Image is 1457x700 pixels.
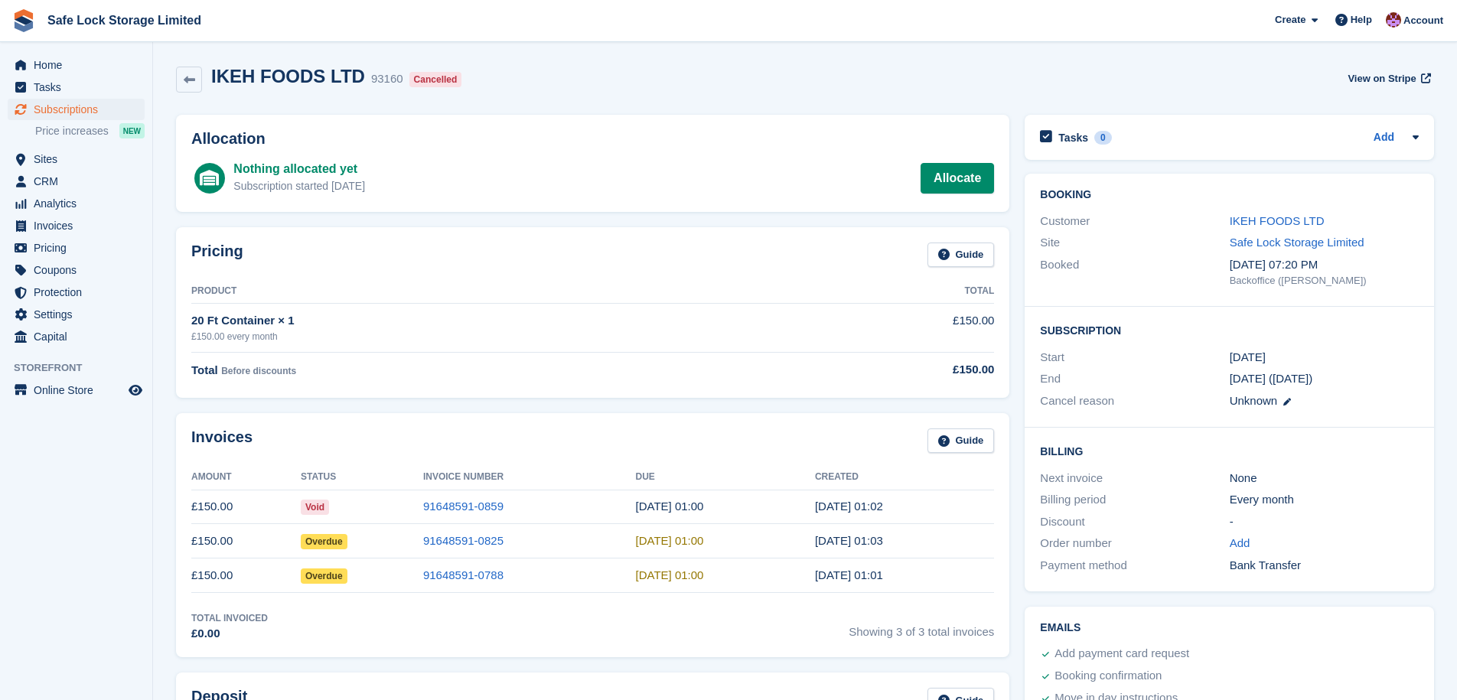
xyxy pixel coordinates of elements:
span: Subscriptions [34,99,125,120]
td: £150.00 [191,490,301,524]
span: Settings [34,304,125,325]
div: Booking confirmation [1054,667,1162,685]
td: £150.00 [767,304,994,352]
span: Online Store [34,379,125,401]
h2: Booking [1040,189,1419,201]
a: Guide [927,428,995,454]
span: Home [34,54,125,76]
a: menu [8,148,145,170]
div: £150.00 [767,361,994,379]
div: 0 [1094,131,1112,145]
th: Product [191,279,767,304]
th: Amount [191,465,301,490]
div: None [1230,470,1419,487]
th: Total [767,279,994,304]
a: IKEH FOODS LTD [1230,214,1325,227]
div: - [1230,513,1419,531]
img: stora-icon-8386f47178a22dfd0bd8f6a31ec36ba5ce8667c1dd55bd0f319d3a0aa187defe.svg [12,9,35,32]
div: Site [1040,234,1229,252]
span: Sites [34,148,125,170]
div: Customer [1040,213,1229,230]
div: Total Invoiced [191,611,268,625]
span: Overdue [301,568,347,584]
span: Storefront [14,360,152,376]
a: menu [8,237,145,259]
a: View on Stripe [1341,66,1434,91]
a: 91648591-0859 [423,500,504,513]
a: Guide [927,243,995,268]
a: menu [8,193,145,214]
div: 20 Ft Container × 1 [191,312,767,330]
span: Create [1275,12,1305,28]
a: 91648591-0825 [423,534,504,547]
div: [DATE] 07:20 PM [1230,256,1419,274]
div: Next invoice [1040,470,1229,487]
span: Showing 3 of 3 total invoices [849,611,994,643]
time: 2025-07-24 00:00:00 UTC [636,568,704,581]
img: Toni Ebong [1386,12,1401,28]
div: Add payment card request [1054,645,1189,663]
span: Invoices [34,215,125,236]
a: Preview store [126,381,145,399]
div: Cancel reason [1040,392,1229,410]
a: Add [1230,535,1250,552]
div: Start [1040,349,1229,366]
h2: Invoices [191,428,253,454]
h2: Emails [1040,622,1419,634]
h2: Tasks [1058,131,1088,145]
time: 2025-09-23 00:02:17 UTC [815,500,883,513]
time: 2025-07-23 00:00:00 UTC [1230,349,1266,366]
a: Add [1374,129,1394,147]
a: menu [8,326,145,347]
th: Due [636,465,815,490]
a: Safe Lock Storage Limited [1230,236,1364,249]
span: Unknown [1230,394,1278,407]
th: Created [815,465,994,490]
span: Pricing [34,237,125,259]
time: 2025-08-24 00:00:00 UTC [636,534,704,547]
a: menu [8,171,145,192]
h2: Pricing [191,243,243,268]
div: 93160 [371,70,403,88]
div: NEW [119,123,145,138]
span: Protection [34,282,125,303]
a: 91648591-0788 [423,568,504,581]
h2: IKEH FOODS LTD [211,66,365,86]
div: End [1040,370,1229,388]
a: menu [8,304,145,325]
h2: Billing [1040,443,1419,458]
div: Order number [1040,535,1229,552]
div: Every month [1230,491,1419,509]
span: Help [1351,12,1372,28]
div: Booked [1040,256,1229,288]
a: Safe Lock Storage Limited [41,8,207,33]
span: CRM [34,171,125,192]
a: menu [8,379,145,401]
span: Void [301,500,329,515]
a: Allocate [921,163,994,194]
div: Payment method [1040,557,1229,575]
a: menu [8,99,145,120]
time: 2025-07-23 00:01:00 UTC [815,568,883,581]
span: Account [1403,13,1443,28]
a: menu [8,259,145,281]
span: Price increases [35,124,109,138]
div: £0.00 [191,625,268,643]
div: Cancelled [409,72,462,87]
div: Backoffice ([PERSON_NAME]) [1230,273,1419,288]
td: £150.00 [191,524,301,558]
div: Billing period [1040,491,1229,509]
span: Tasks [34,77,125,98]
a: menu [8,215,145,236]
th: Invoice Number [423,465,636,490]
span: Analytics [34,193,125,214]
td: £150.00 [191,558,301,593]
div: Discount [1040,513,1229,531]
a: Price increases NEW [35,122,145,139]
div: £150.00 every month [191,330,767,343]
h2: Subscription [1040,322,1419,337]
a: menu [8,54,145,76]
a: menu [8,77,145,98]
span: Capital [34,326,125,347]
th: Status [301,465,423,490]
